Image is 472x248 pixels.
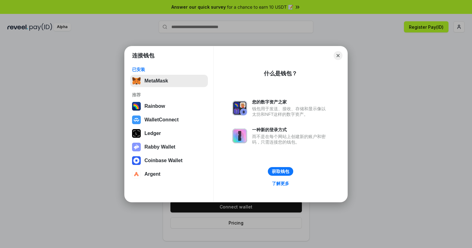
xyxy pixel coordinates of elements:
img: svg+xml,%3Csvg%20xmlns%3D%22http%3A%2F%2Fwww.w3.org%2F2000%2Fsvg%22%20fill%3D%22none%22%20viewBox... [232,101,247,116]
button: Rabby Wallet [130,141,208,153]
img: svg+xml,%3Csvg%20width%3D%2228%22%20height%3D%2228%22%20viewBox%3D%220%200%2028%2028%22%20fill%3D... [132,116,141,124]
button: Argent [130,168,208,180]
img: svg+xml,%3Csvg%20width%3D%2228%22%20height%3D%2228%22%20viewBox%3D%220%200%2028%2028%22%20fill%3D... [132,170,141,179]
div: 什么是钱包？ [264,70,297,77]
div: Ledger [144,131,161,136]
button: Rainbow [130,100,208,112]
div: 了解更多 [272,181,289,186]
img: svg+xml,%3Csvg%20width%3D%22120%22%20height%3D%22120%22%20viewBox%3D%220%200%20120%20120%22%20fil... [132,102,141,111]
div: 钱包用于发送、接收、存储和显示像以太坊和NFT这样的数字资产。 [252,106,329,117]
div: 获取钱包 [272,169,289,174]
div: WalletConnect [144,117,179,123]
button: WalletConnect [130,114,208,126]
div: 一种新的登录方式 [252,127,329,132]
div: 您的数字资产之家 [252,99,329,105]
div: 已安装 [132,67,206,72]
img: svg+xml,%3Csvg%20xmlns%3D%22http%3A%2F%2Fwww.w3.org%2F2000%2Fsvg%22%20fill%3D%22none%22%20viewBox... [132,143,141,151]
button: Coinbase Wallet [130,154,208,167]
div: 推荐 [132,92,206,98]
img: svg+xml,%3Csvg%20width%3D%2228%22%20height%3D%2228%22%20viewBox%3D%220%200%2028%2028%22%20fill%3D... [132,156,141,165]
div: Argent [144,171,161,177]
img: svg+xml,%3Csvg%20xmlns%3D%22http%3A%2F%2Fwww.w3.org%2F2000%2Fsvg%22%20fill%3D%22none%22%20viewBox... [232,128,247,143]
button: Ledger [130,127,208,140]
h1: 连接钱包 [132,52,154,59]
a: 了解更多 [268,179,293,187]
img: svg+xml,%3Csvg%20xmlns%3D%22http%3A%2F%2Fwww.w3.org%2F2000%2Fsvg%22%20width%3D%2228%22%20height%3... [132,129,141,138]
img: svg+xml,%3Csvg%20fill%3D%22none%22%20height%3D%2233%22%20viewBox%3D%220%200%2035%2033%22%20width%... [132,77,141,85]
div: Coinbase Wallet [144,158,182,163]
button: MetaMask [130,75,208,87]
div: Rainbow [144,103,165,109]
div: MetaMask [144,78,168,84]
button: Close [334,51,342,60]
div: 而不是在每个网站上创建新的账户和密码，只需连接您的钱包。 [252,134,329,145]
button: 获取钱包 [268,167,293,176]
div: Rabby Wallet [144,144,175,150]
